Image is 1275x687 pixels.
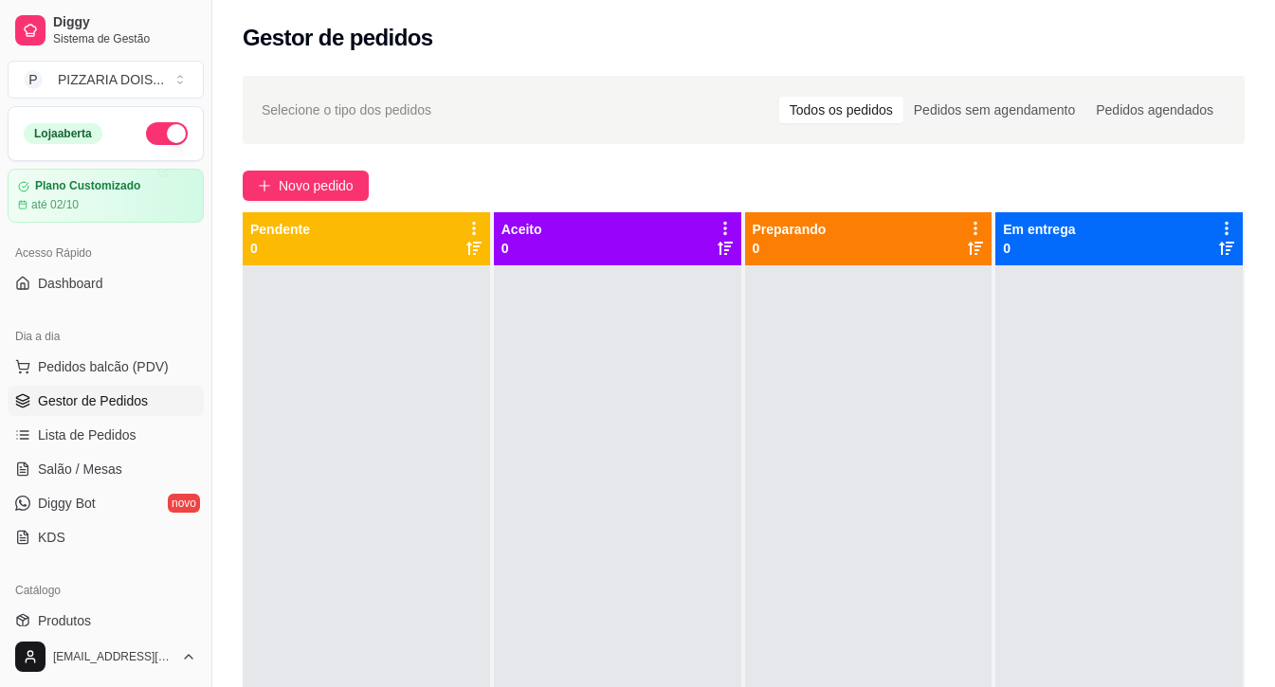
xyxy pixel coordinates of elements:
[8,352,204,382] button: Pedidos balcão (PDV)
[35,179,140,193] article: Plano Customizado
[8,61,204,99] button: Select a team
[38,357,169,376] span: Pedidos balcão (PDV)
[250,239,310,258] p: 0
[38,528,65,547] span: KDS
[258,179,271,192] span: plus
[8,454,204,484] a: Salão / Mesas
[8,522,204,552] a: KDS
[8,575,204,606] div: Catálogo
[501,220,542,239] p: Aceito
[8,386,204,416] a: Gestor de Pedidos
[53,31,196,46] span: Sistema de Gestão
[53,14,196,31] span: Diggy
[1003,239,1075,258] p: 0
[38,494,96,513] span: Diggy Bot
[38,391,148,410] span: Gestor de Pedidos
[243,171,369,201] button: Novo pedido
[53,649,173,664] span: [EMAIL_ADDRESS][DOMAIN_NAME]
[8,488,204,518] a: Diggy Botnovo
[903,97,1085,123] div: Pedidos sem agendamento
[38,425,137,444] span: Lista de Pedidos
[1003,220,1075,239] p: Em entrega
[58,70,164,89] div: PIZZARIA DOIS ...
[279,175,354,196] span: Novo pedido
[8,268,204,298] a: Dashboard
[38,274,103,293] span: Dashboard
[8,634,204,679] button: [EMAIL_ADDRESS][DOMAIN_NAME]
[262,99,431,120] span: Selecione o tipo dos pedidos
[24,70,43,89] span: P
[31,197,79,212] article: até 02/10
[501,239,542,258] p: 0
[8,606,204,636] a: Produtos
[8,420,204,450] a: Lista de Pedidos
[38,611,91,630] span: Produtos
[250,220,310,239] p: Pendente
[8,238,204,268] div: Acesso Rápido
[24,123,102,144] div: Loja aberta
[779,97,903,123] div: Todos os pedidos
[38,460,122,479] span: Salão / Mesas
[753,220,827,239] p: Preparando
[8,321,204,352] div: Dia a dia
[8,8,204,53] a: DiggySistema de Gestão
[146,122,188,145] button: Alterar Status
[1085,97,1224,123] div: Pedidos agendados
[8,169,204,223] a: Plano Customizadoaté 02/10
[753,239,827,258] p: 0
[243,23,433,53] h2: Gestor de pedidos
